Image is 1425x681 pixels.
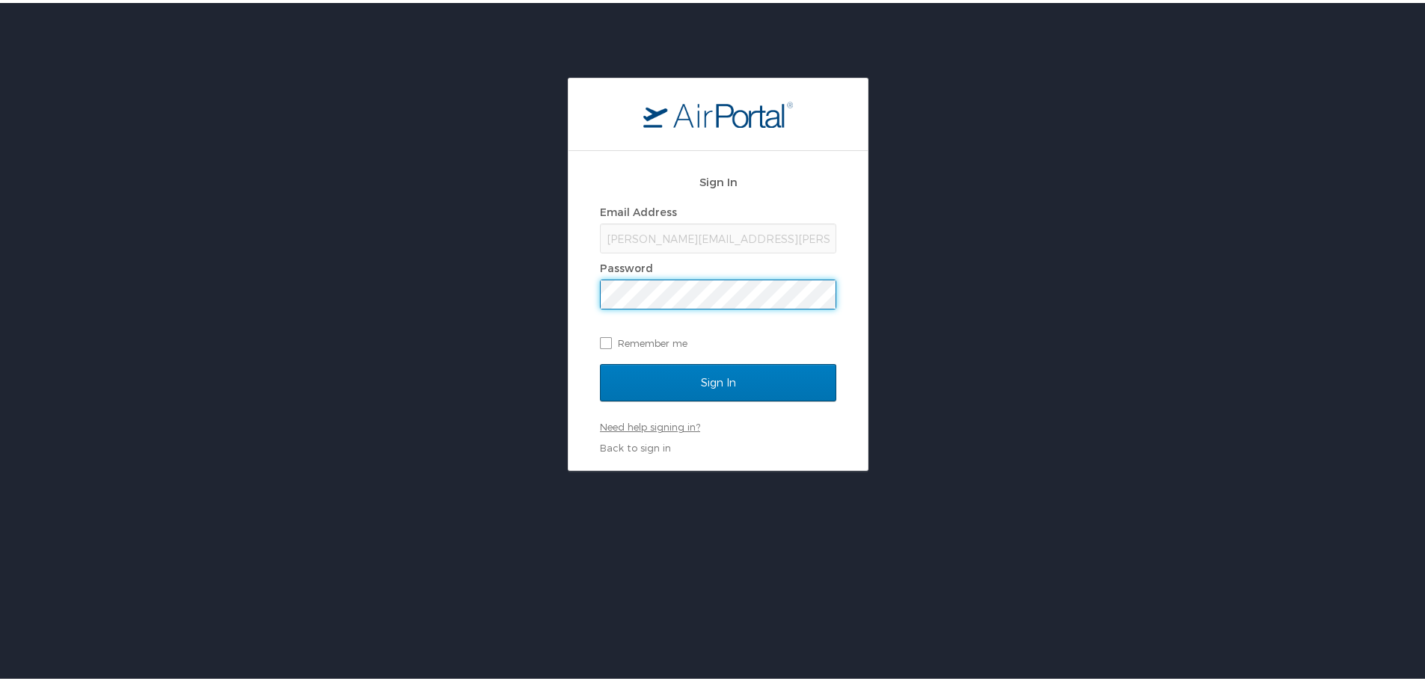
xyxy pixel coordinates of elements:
[643,98,793,125] img: logo
[600,170,836,188] h2: Sign In
[600,329,836,351] label: Remember me
[600,259,653,271] label: Password
[600,439,671,451] a: Back to sign in
[600,361,836,398] input: Sign In
[600,418,700,430] a: Need help signing in?
[600,203,677,215] label: Email Address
